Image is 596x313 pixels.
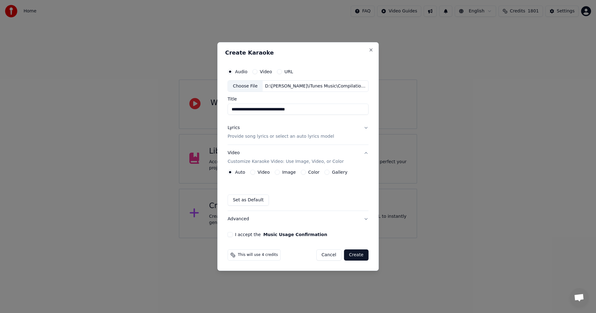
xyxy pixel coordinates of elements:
[228,150,344,165] div: Video
[228,125,240,131] div: Lyrics
[332,170,347,174] label: Gallery
[228,195,269,206] button: Set as Default
[238,253,278,257] span: This will use 4 credits
[228,97,368,101] label: Title
[228,159,344,165] p: Customize Karaoke Video: Use Image, Video, or Color
[282,170,296,174] label: Image
[228,134,334,140] p: Provide song lyrics or select an auto lyrics model
[258,170,270,174] label: Video
[228,120,368,145] button: LyricsProvide song lyrics or select an auto lyrics model
[316,249,341,261] button: Cancel
[263,83,368,89] div: D:\[PERSON_NAME]\iTunes Music\Compilations\Pebbles Vol. 8_ Southern [US_STATE] 1\04 She Needs Me.m4a
[228,211,368,227] button: Advanced
[225,50,371,56] h2: Create Karaoke
[235,170,245,174] label: Auto
[284,69,293,74] label: URL
[235,232,327,237] label: I accept the
[228,170,368,211] div: VideoCustomize Karaoke Video: Use Image, Video, or Color
[308,170,320,174] label: Color
[263,232,327,237] button: I accept the
[344,249,368,261] button: Create
[235,69,247,74] label: Audio
[260,69,272,74] label: Video
[228,145,368,170] button: VideoCustomize Karaoke Video: Use Image, Video, or Color
[228,81,263,92] div: Choose File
